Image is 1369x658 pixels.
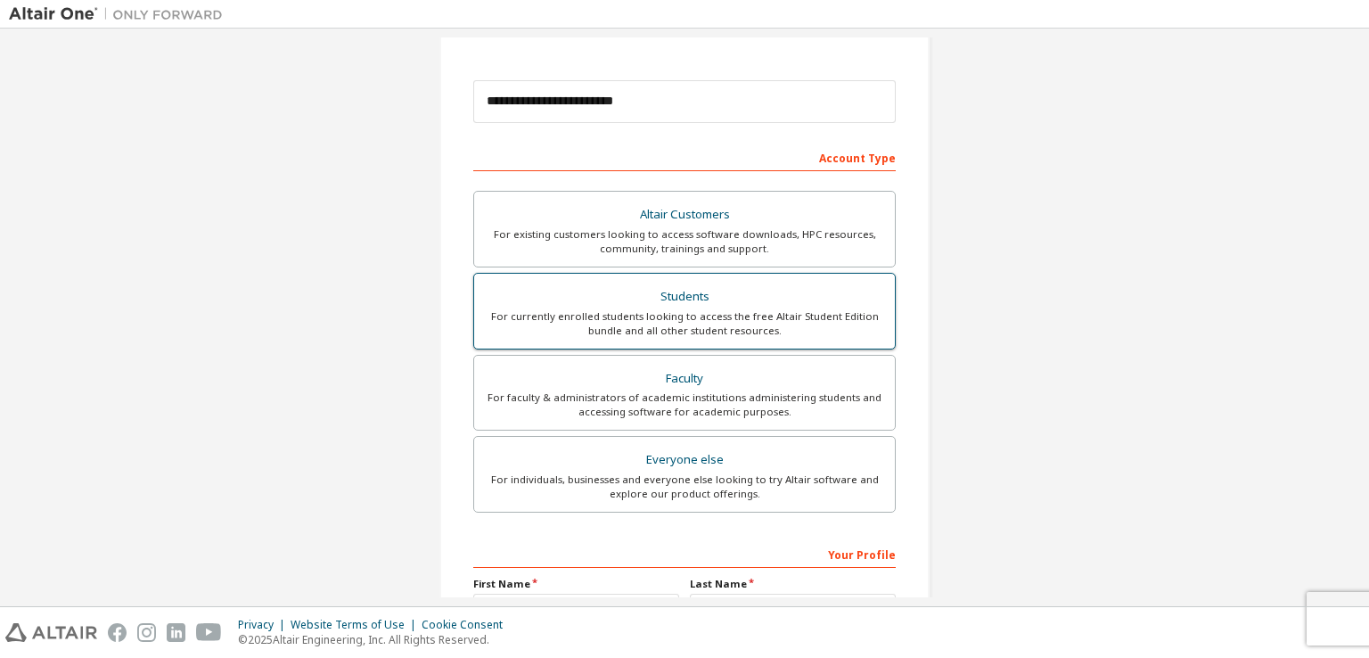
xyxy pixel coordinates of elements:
div: Account Type [473,143,896,171]
img: altair_logo.svg [5,623,97,642]
div: Your Profile [473,539,896,568]
img: linkedin.svg [167,623,185,642]
div: Privacy [238,618,291,632]
div: For faculty & administrators of academic institutions administering students and accessing softwa... [485,391,884,419]
div: Everyone else [485,448,884,473]
div: For existing customers looking to access software downloads, HPC resources, community, trainings ... [485,227,884,256]
img: youtube.svg [196,623,222,642]
div: Faculty [485,366,884,391]
img: Altair One [9,5,232,23]
div: Students [485,284,884,309]
img: facebook.svg [108,623,127,642]
div: For currently enrolled students looking to access the free Altair Student Edition bundle and all ... [485,309,884,338]
div: For individuals, businesses and everyone else looking to try Altair software and explore our prod... [485,473,884,501]
div: Cookie Consent [422,618,513,632]
div: Website Terms of Use [291,618,422,632]
p: © 2025 Altair Engineering, Inc. All Rights Reserved. [238,632,513,647]
label: First Name [473,577,679,591]
label: Last Name [690,577,896,591]
img: instagram.svg [137,623,156,642]
div: Altair Customers [485,202,884,227]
